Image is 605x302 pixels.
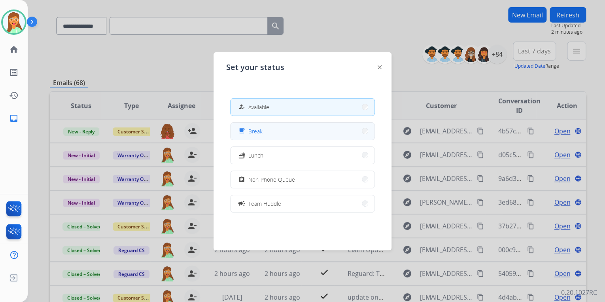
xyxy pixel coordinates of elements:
[238,128,245,135] mat-icon: free_breakfast
[226,62,284,73] span: Set your status
[3,11,25,33] img: avatar
[248,103,269,111] span: Available
[238,152,245,159] mat-icon: fastfood
[248,127,263,135] span: Break
[248,175,295,184] span: Non-Phone Queue
[9,68,19,77] mat-icon: list_alt
[231,147,374,164] button: Lunch
[231,171,374,188] button: Non-Phone Queue
[238,176,245,183] mat-icon: assignment
[378,65,382,69] img: close-button
[231,99,374,116] button: Available
[231,123,374,140] button: Break
[9,114,19,123] mat-icon: inbox
[9,45,19,54] mat-icon: home
[248,199,281,208] span: Team Huddle
[248,151,263,160] span: Lunch
[9,91,19,100] mat-icon: history
[231,195,374,212] button: Team Huddle
[561,288,597,297] p: 0.20.1027RC
[238,199,246,207] mat-icon: campaign
[238,104,245,110] mat-icon: how_to_reg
